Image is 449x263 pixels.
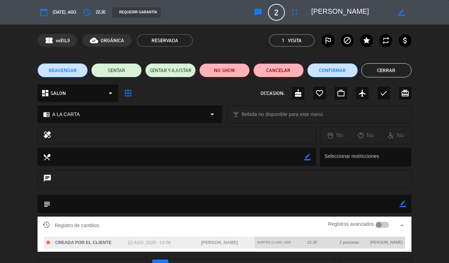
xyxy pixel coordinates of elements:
span: 12 ago. 2025 - 14:06 [128,240,171,245]
i: chrome_reader_mode [43,111,50,118]
div: No [320,131,350,140]
i: work_outline [337,89,345,97]
button: calendar_today [38,6,50,19]
i: access_time [83,8,91,17]
span: [DATE], ago. [53,8,77,16]
span: vxEtL9 [56,37,70,45]
span: 1 [282,37,284,45]
i: border_color [304,154,311,160]
span: Bebida no disponible para este menú [242,110,323,118]
i: dashboard [41,89,49,97]
i: healing [43,130,52,140]
i: arrow_drop_up [398,221,406,230]
button: sms [252,6,264,19]
button: fullscreen [288,6,301,19]
i: local_dining [43,153,51,161]
i: local_bar [233,111,239,118]
button: NO SHOW [199,63,250,77]
i: favorite_border [315,89,324,97]
label: Registros avanzados [328,220,374,228]
i: arrow_drop_down [208,110,216,118]
span: CREADA POR EL CLIENTE [55,240,112,245]
em: Visita [288,37,302,45]
i: cake [294,89,302,97]
span: ORGÁNICA [101,37,124,45]
i: repeat [382,36,390,45]
span: SALON [51,89,66,97]
div: No [381,131,411,140]
span: 2 [268,4,285,21]
span: 22:30 [307,240,317,244]
i: outlined_flag [324,36,332,45]
i: card_giftcard [401,89,409,97]
button: Cerrar [361,63,412,77]
span: RESERVADA [137,34,193,47]
span: 22:30 [96,8,105,16]
button: REAGENDAR [38,63,88,77]
span: confirmation_number [45,36,53,45]
button: Confirmar [307,63,358,77]
i: star [362,36,371,45]
span: REAGENDAR [49,67,77,74]
i: subject [43,200,51,208]
span: OCCASION: [261,89,284,97]
span: 2 personas [340,240,359,244]
div: REQUERIR GARANTÍA [112,7,161,18]
i: block [343,36,351,45]
i: sms [254,8,262,17]
i: arrow_drop_down [106,89,115,97]
button: SENTAR [91,63,142,77]
i: chat [43,174,52,184]
i: border_color [398,9,405,16]
i: border_all [124,89,132,97]
div: No [350,131,381,140]
span: [PERSON_NAME] [370,240,403,244]
span: [PERSON_NAME] [201,240,238,245]
i: airplanemode_active [358,89,367,97]
i: calendar_today [40,8,48,17]
i: check [380,89,388,97]
i: attach_money [401,36,409,45]
i: fullscreen [290,8,299,17]
i: cloud_done [90,36,98,45]
span: martes 12 ago. 2025 [257,240,291,244]
i: border_color [400,200,406,207]
button: SENTAR Y AJUSTAR [145,63,196,77]
span: A LA CARTA [52,110,80,118]
button: access_time [81,6,93,19]
span: Registro de cambios [43,221,100,230]
button: Cancelar [253,63,304,77]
